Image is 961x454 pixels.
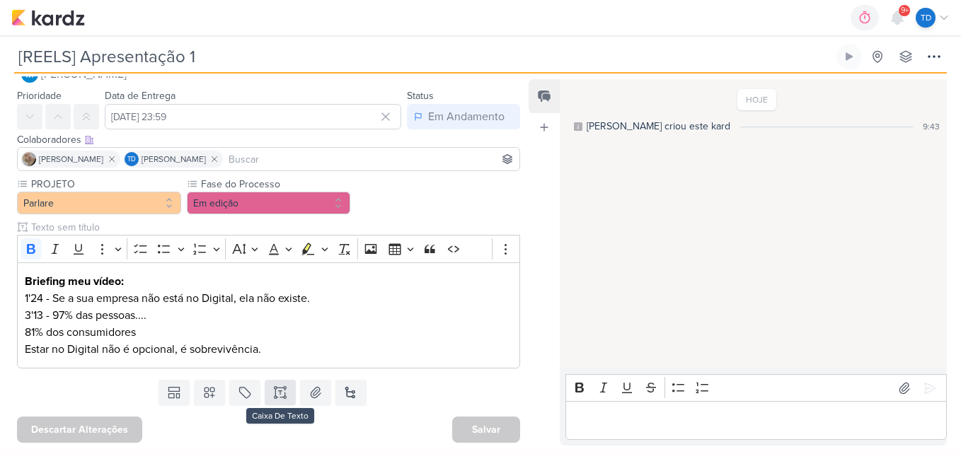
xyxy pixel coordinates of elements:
[226,151,517,168] input: Buscar
[844,51,855,62] div: Ligar relógio
[187,192,351,214] button: Em edição
[127,156,136,163] p: Td
[246,408,314,424] div: Caixa De Texto
[901,5,909,16] span: 9+
[17,132,520,147] div: Colaboradores
[22,152,36,166] img: Sarah Violante
[565,374,947,402] div: Editor toolbar
[407,90,434,102] label: Status
[200,177,351,192] label: Fase do Processo
[17,235,520,262] div: Editor toolbar
[14,44,834,69] input: Kard Sem Título
[30,177,181,192] label: PROJETO
[428,108,505,125] div: Em Andamento
[565,401,947,440] div: Editor editing area: main
[921,11,931,24] p: Td
[25,273,513,358] p: 1'24 - Se a sua empresa não está no Digital, ela não existe. 3'13 - 97% das pessoas.... 81% dos c...
[17,192,181,214] button: Parlare
[125,152,139,166] div: Thais de carvalho
[25,274,124,289] strong: Briefing meu vídeo:
[916,8,936,28] div: Thais de carvalho
[923,120,940,133] div: 9:43
[105,104,401,129] input: Select a date
[105,90,175,102] label: Data de Entrega
[17,262,520,369] div: Editor editing area: main
[11,9,85,26] img: kardz.app
[142,153,206,165] span: [PERSON_NAME]
[17,90,62,102] label: Prioridade
[407,104,520,129] button: Em Andamento
[587,119,730,134] div: [PERSON_NAME] criou este kard
[39,153,103,165] span: [PERSON_NAME]
[28,220,520,235] input: Texto sem título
